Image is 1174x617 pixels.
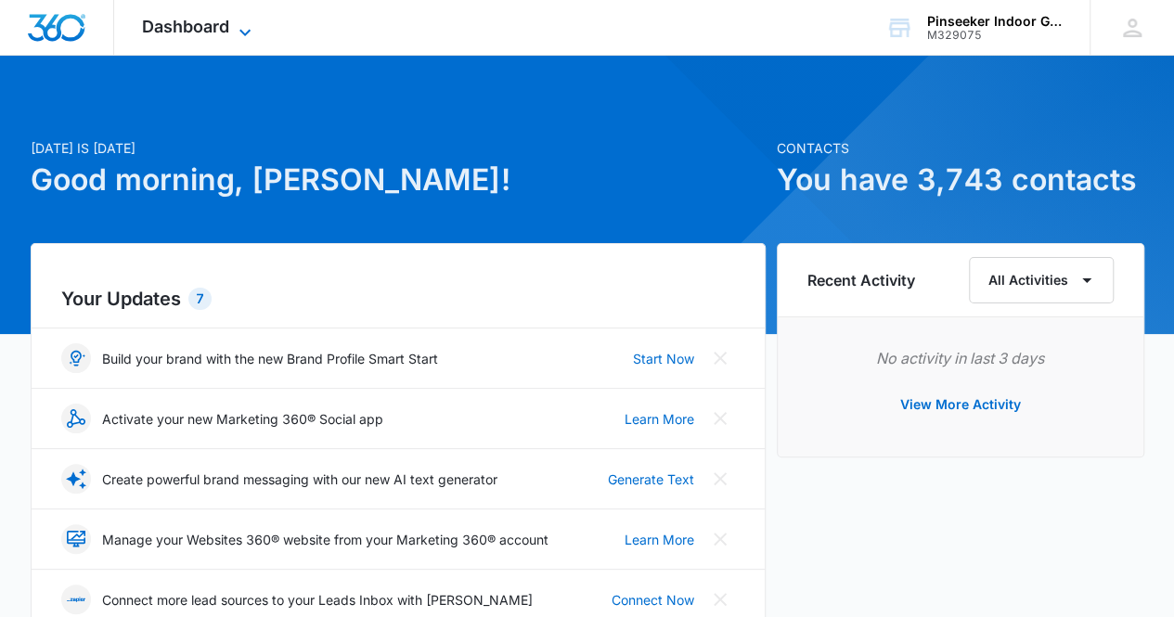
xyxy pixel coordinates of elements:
h2: Your Updates [61,285,735,313]
h1: Good morning, [PERSON_NAME]! [31,158,766,202]
p: Connect more lead sources to your Leads Inbox with [PERSON_NAME] [102,590,533,610]
div: account id [927,29,1063,42]
button: View More Activity [882,382,1039,427]
p: Activate your new Marketing 360® Social app [102,409,383,429]
a: Connect Now [612,590,694,610]
span: Dashboard [142,17,229,36]
div: account name [927,14,1063,29]
a: Start Now [633,349,694,368]
p: [DATE] is [DATE] [31,138,766,158]
p: Create powerful brand messaging with our new AI text generator [102,469,497,489]
h6: Recent Activity [807,269,915,291]
button: All Activities [969,257,1114,303]
button: Close [705,464,735,494]
button: Close [705,585,735,614]
button: Close [705,524,735,554]
div: 7 [188,288,212,310]
a: Generate Text [608,469,694,489]
button: Close [705,343,735,373]
a: Learn More [625,409,694,429]
p: Build your brand with the new Brand Profile Smart Start [102,349,438,368]
p: No activity in last 3 days [807,347,1114,369]
h1: You have 3,743 contacts [777,158,1144,202]
a: Learn More [625,530,694,549]
p: Contacts [777,138,1144,158]
button: Close [705,404,735,433]
p: Manage your Websites 360® website from your Marketing 360® account [102,530,548,549]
